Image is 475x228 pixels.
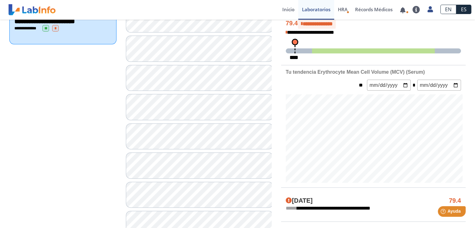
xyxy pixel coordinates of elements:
[440,5,456,14] a: EN
[456,5,471,14] a: ES
[367,80,411,91] input: mm/dd/yyyy
[449,197,461,205] h4: 79.4
[286,197,313,205] h4: [DATE]
[286,19,461,29] h4: 79.4
[417,80,461,91] input: mm/dd/yyyy
[419,204,468,221] iframe: Help widget launcher
[338,6,348,12] span: HRA
[286,69,425,75] b: Tu tendencia Erythrocyte Mean Cell Volume (MCV) (Serum)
